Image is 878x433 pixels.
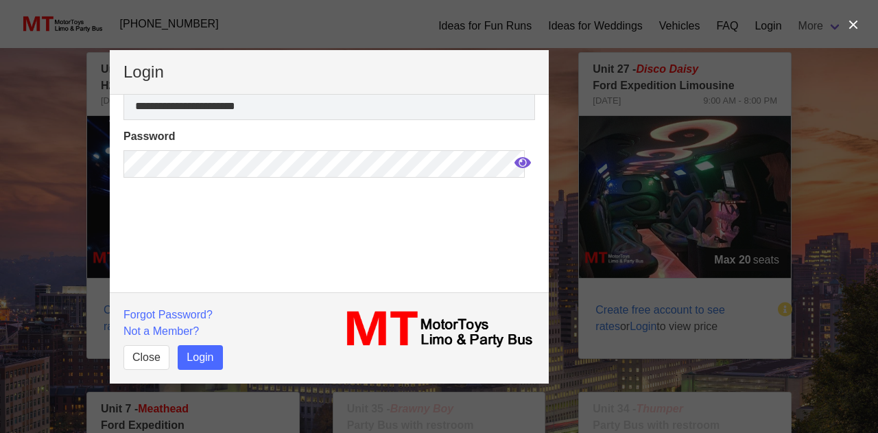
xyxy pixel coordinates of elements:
[123,64,535,80] p: Login
[123,325,199,337] a: Not a Member?
[123,345,169,370] button: Close
[123,128,535,145] label: Password
[123,186,332,289] iframe: reCAPTCHA
[337,307,535,352] img: MT_logo_name.png
[123,309,213,320] a: Forgot Password?
[178,345,222,370] button: Login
